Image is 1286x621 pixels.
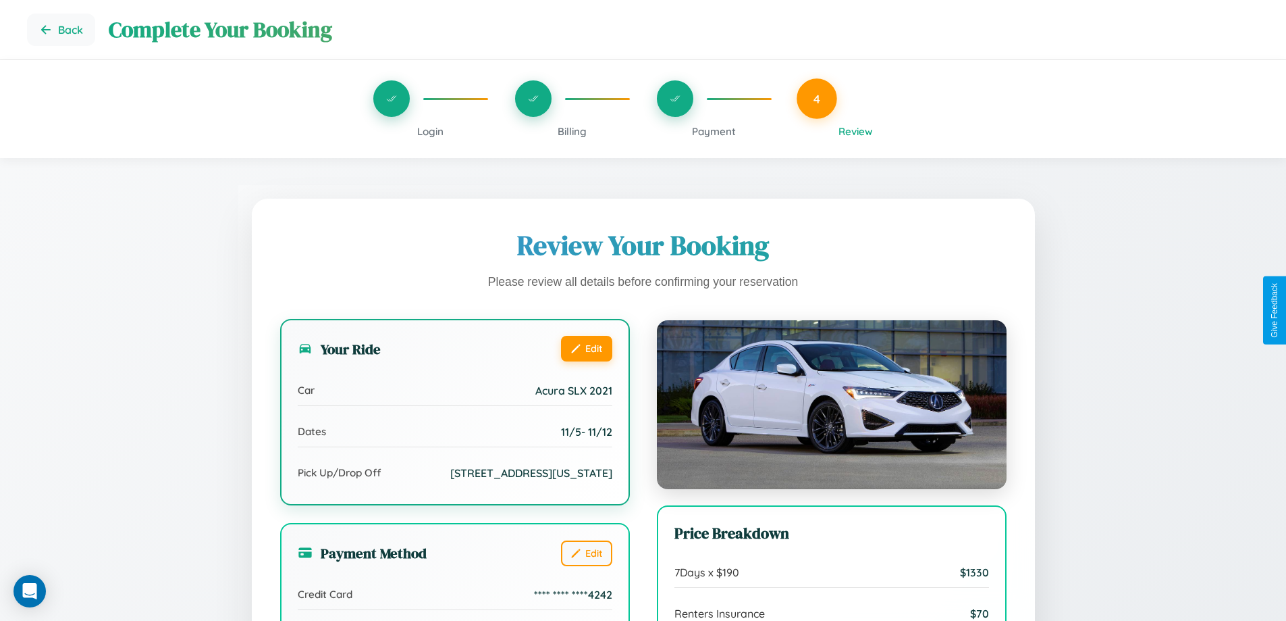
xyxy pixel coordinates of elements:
[1270,283,1279,338] div: Give Feedback
[970,607,989,620] span: $ 70
[561,336,612,362] button: Edit
[14,575,46,607] div: Open Intercom Messenger
[558,125,587,138] span: Billing
[298,466,381,479] span: Pick Up/Drop Off
[298,588,352,601] span: Credit Card
[298,425,326,438] span: Dates
[561,541,612,566] button: Edit
[450,466,612,480] span: [STREET_ADDRESS][US_STATE]
[298,384,315,397] span: Car
[109,15,1259,45] h1: Complete Your Booking
[298,339,381,359] h3: Your Ride
[535,384,612,397] span: Acura SLX 2021
[960,566,989,579] span: $ 1330
[674,607,765,620] span: Renters Insurance
[280,227,1007,264] h1: Review Your Booking
[27,14,95,46] button: Go back
[692,125,736,138] span: Payment
[838,125,873,138] span: Review
[674,566,739,579] span: 7 Days x $ 190
[657,320,1007,489] img: Acura SLX
[813,91,820,106] span: 4
[674,523,989,544] h3: Price Breakdown
[417,125,444,138] span: Login
[280,272,1007,293] p: Please review all details before confirming your reservation
[561,425,612,439] span: 11 / 5 - 11 / 12
[298,543,427,563] h3: Payment Method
